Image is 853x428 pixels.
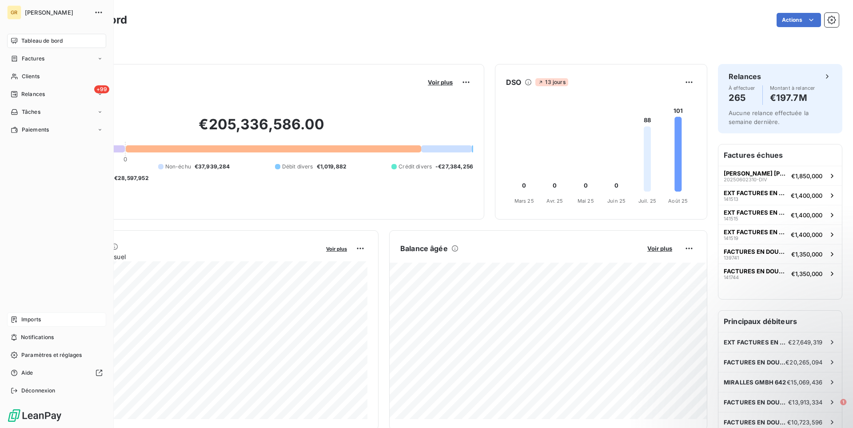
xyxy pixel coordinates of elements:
button: Voir plus [645,244,675,252]
span: €10,723,596 [787,419,822,426]
span: Voir plus [326,246,347,252]
a: Paramètres et réglages [7,348,106,362]
a: Paiements [7,123,106,137]
span: €1,400,000 [791,231,822,238]
h6: Factures échues [718,144,842,166]
h4: 265 [729,91,755,105]
span: Tableau de bord [21,37,63,45]
span: 13 jours [535,78,568,86]
a: Aide [7,366,106,380]
a: Tableau de bord [7,34,106,48]
span: €1,400,000 [791,192,822,199]
span: Clients [22,72,40,80]
span: FACTURES EN DOUBLES [724,419,787,426]
tspan: Mai 25 [578,198,594,204]
span: EXT FACTURES EN DOUBLES [724,228,787,236]
span: Tâches [22,108,40,116]
button: EXT FACTURES EN DOUBLES141515€1,400,000 [718,205,842,224]
span: 141515 [724,216,738,221]
span: 141513 [724,196,738,202]
span: Relances [21,90,45,98]
h6: Principaux débiteurs [718,311,842,332]
button: FACTURES EN DOUBLES139741€1,350,000 [718,244,842,264]
div: GR [7,5,21,20]
a: +99Relances [7,87,106,101]
span: FACTURES EN DOUBLES [724,248,788,255]
span: €1,350,000 [791,270,822,277]
span: €1,400,000 [791,212,822,219]
span: Montant à relancer [770,85,815,91]
span: Voir plus [428,79,453,86]
h6: Balance âgée [400,243,448,254]
span: Chiffre d'affaires mensuel [50,252,320,261]
span: 141519 [724,236,738,241]
span: Notifications [21,333,54,341]
span: -€28,597,952 [112,174,149,182]
h6: DSO [506,77,521,88]
span: EXT FACTURES EN DOUBLES [724,339,788,346]
tspan: Avr. 25 [546,198,563,204]
a: Imports [7,312,106,327]
tspan: Juin 25 [607,198,626,204]
span: Débit divers [282,163,313,171]
button: Actions [777,13,821,27]
span: 1 [841,398,848,405]
span: 20250602310-DIV [724,177,767,182]
span: €1,350,000 [791,251,822,258]
span: Factures [22,55,44,63]
h2: €205,336,586.00 [50,116,473,142]
span: Non-échu [165,163,191,171]
span: €1,850,000 [791,172,822,180]
span: Aucune relance effectuée la semaine dernière. [729,109,809,125]
tspan: Juil. 25 [638,198,656,204]
span: [PERSON_NAME] [PERSON_NAME] [724,170,788,177]
tspan: Mars 25 [514,198,534,204]
span: +99 [94,85,109,93]
span: Crédit divers [399,163,432,171]
button: EXT FACTURES EN DOUBLES141513€1,400,000 [718,185,842,205]
span: 0 [124,156,127,163]
span: 139741 [724,255,739,260]
span: Imports [21,316,41,324]
h6: Relances [729,71,761,82]
img: Logo LeanPay [7,408,62,423]
span: Paramètres et réglages [21,351,82,359]
span: Paiements [22,126,49,134]
span: EXT FACTURES EN DOUBLES [724,189,787,196]
button: FACTURES EN DOUBLES141744€1,350,000 [718,264,842,283]
a: Factures [7,52,106,66]
iframe: Intercom notifications message [675,342,853,404]
tspan: Août 25 [668,198,688,204]
span: €37,939,284 [195,163,230,171]
button: Voir plus [323,244,350,252]
a: Tâches [7,105,106,119]
span: [PERSON_NAME] [25,9,89,16]
span: À effectuer [729,85,755,91]
span: EXT FACTURES EN DOUBLES [724,209,787,216]
button: [PERSON_NAME] [PERSON_NAME]20250602310-DIV€1,850,000 [718,166,842,185]
a: Clients [7,69,106,84]
span: FACTURES EN DOUBLES [724,268,788,275]
span: 141744 [724,275,739,280]
span: €1,019,882 [317,163,347,171]
h4: €197.7M [770,91,815,105]
button: Voir plus [425,78,455,86]
span: Aide [21,369,33,377]
span: -€27,384,256 [435,163,473,171]
span: €27,649,319 [788,339,822,346]
iframe: Intercom live chat [823,398,844,419]
span: Voir plus [647,245,672,252]
span: Déconnexion [21,387,56,395]
button: EXT FACTURES EN DOUBLES141519€1,400,000 [718,224,842,244]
